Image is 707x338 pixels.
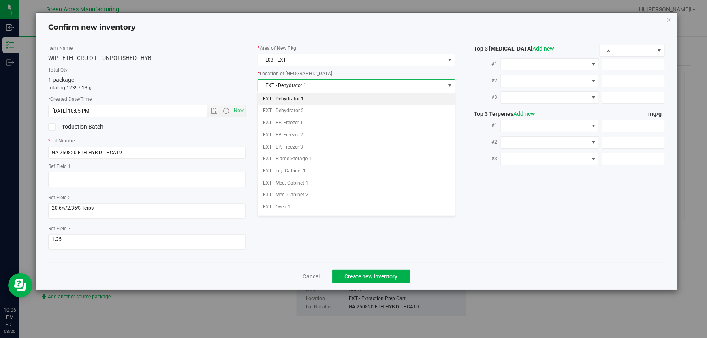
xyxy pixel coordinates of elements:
div: WIP - ETH - CRU OIL - UNPOLISHED - HYB [48,54,246,62]
a: Cancel [303,272,320,281]
span: mg/g [648,111,665,117]
label: Item Name [48,45,246,52]
p: totaling 12397.13 g [48,84,246,91]
label: #1 [468,118,500,133]
span: 1 package [48,77,74,83]
label: Ref Field 3 [48,225,246,232]
span: Open the time view [219,108,233,114]
label: Location of [GEOGRAPHIC_DATA] [258,70,455,77]
span: Create new inventory [345,273,398,280]
label: #3 [468,90,500,104]
iframe: Resource center [8,273,32,298]
span: L03 - EXT [258,54,444,66]
span: Set Current date [232,105,246,117]
span: EXT - Dehydrator 1 [258,80,444,91]
li: EXT - Med. Cabinet 1 [258,177,455,189]
li: EXT - EP. Freezer 1 [258,117,455,129]
label: Total Qty [48,66,246,74]
span: select [445,80,455,91]
label: #1 [468,57,500,71]
li: EXT - Flame Storage 1 [258,153,455,165]
label: Created Date/Time [48,96,246,103]
a: Add new [514,111,536,117]
h4: Confirm new inventory [48,22,136,33]
li: EXT - Med. Cabinet 2 [258,189,455,201]
label: #2 [468,135,500,149]
li: EXT - Dehydrator 1 [258,93,455,105]
li: EXT - Ready to Package [258,213,455,225]
li: EXT - EP. Freezer 3 [258,141,455,153]
label: #2 [468,73,500,88]
li: EXT - Oven 1 [258,201,455,213]
li: EXT - EP. Freezer 2 [258,129,455,141]
button: Create new inventory [332,270,410,283]
span: Top 3 [MEDICAL_DATA] [468,45,555,52]
a: Add new [533,45,555,52]
span: Top 3 Terpenes [468,111,536,117]
span: % [600,45,654,56]
span: Open the date view [207,108,221,114]
label: #3 [468,151,500,166]
label: Lot Number [48,137,246,145]
label: Area of New Pkg [258,45,455,52]
li: EXT - Dehydrator 2 [258,105,455,117]
li: EXT - Lrg. Cabinet 1 [258,165,455,177]
label: Ref Field 1 [48,163,246,170]
label: Production Batch [48,123,141,131]
label: Ref Field 2 [48,194,246,201]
